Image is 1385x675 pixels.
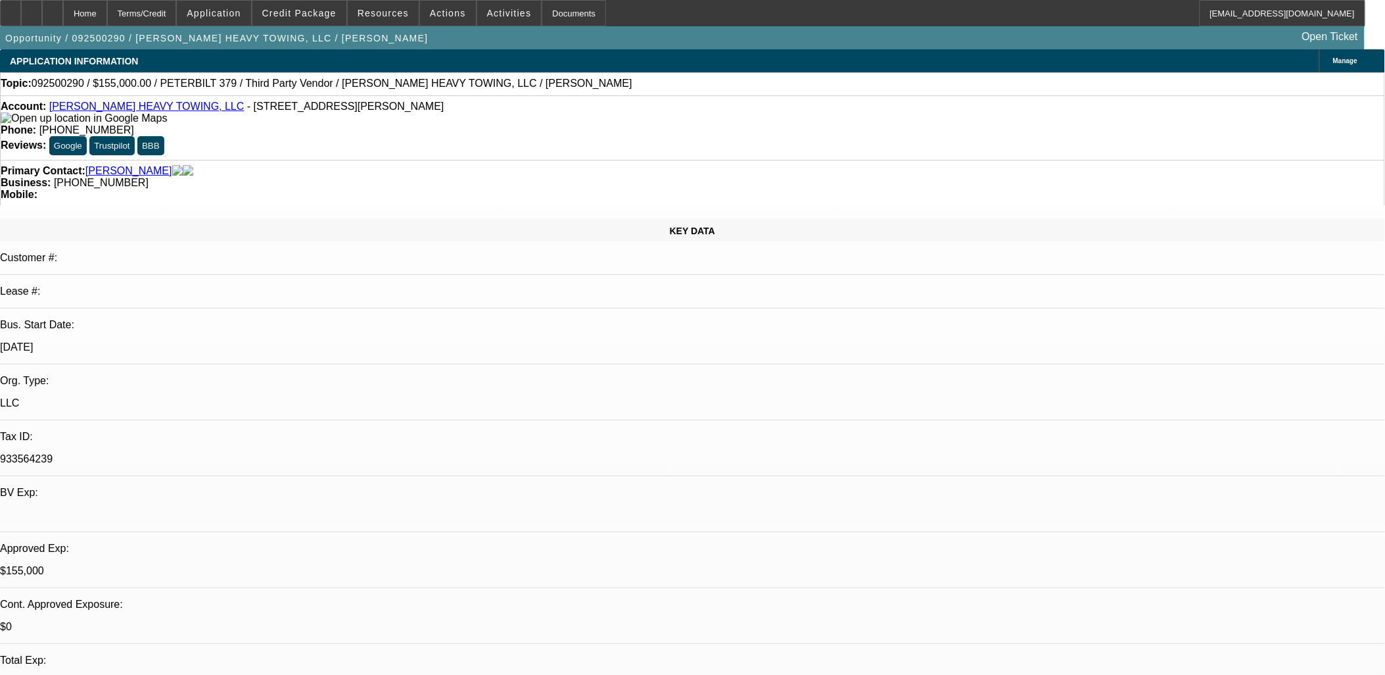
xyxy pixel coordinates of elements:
a: Open Ticket [1297,26,1363,48]
span: Credit Package [262,8,337,18]
strong: Topic: [1,78,32,89]
span: - [STREET_ADDRESS][PERSON_NAME] [247,101,444,112]
button: Trustpilot [89,136,134,155]
a: [PERSON_NAME] HEAVY TOWING, LLC [49,101,245,112]
button: Google [49,136,87,155]
button: Application [177,1,250,26]
button: BBB [137,136,164,155]
button: Activities [477,1,542,26]
a: [PERSON_NAME] [85,165,172,177]
img: linkedin-icon.png [183,165,193,177]
strong: Account: [1,101,46,112]
span: Actions [430,8,466,18]
span: Manage [1333,57,1357,64]
span: [PHONE_NUMBER] [54,177,149,188]
button: Resources [348,1,419,26]
span: [PHONE_NUMBER] [39,124,134,136]
span: 092500290 / $155,000.00 / PETERBILT 379 / Third Party Vendor / [PERSON_NAME] HEAVY TOWING, LLC / ... [32,78,632,89]
a: View Google Maps [1,113,167,124]
img: facebook-icon.png [172,165,183,177]
button: Credit Package [252,1,346,26]
span: Application [187,8,241,18]
span: Opportunity / 092500290 / [PERSON_NAME] HEAVY TOWING, LLC / [PERSON_NAME] [5,33,428,43]
span: Resources [358,8,409,18]
button: Actions [420,1,476,26]
span: APPLICATION INFORMATION [10,56,138,66]
strong: Primary Contact: [1,165,85,177]
strong: Reviews: [1,139,46,151]
span: Activities [487,8,532,18]
strong: Phone: [1,124,36,136]
strong: Mobile: [1,189,37,200]
strong: Business: [1,177,51,188]
span: KEY DATA [670,226,715,236]
img: Open up location in Google Maps [1,113,167,124]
